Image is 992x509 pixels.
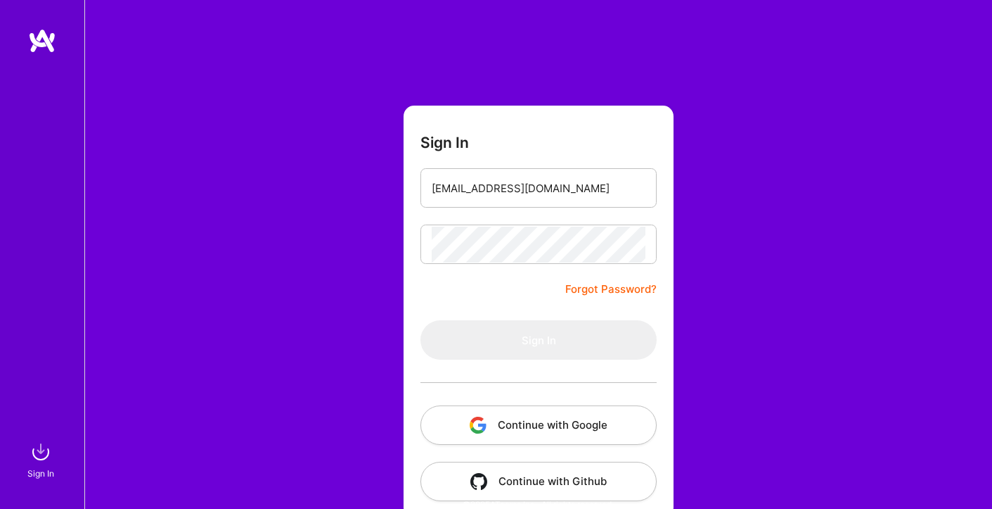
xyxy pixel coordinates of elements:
[420,134,469,151] h3: Sign In
[420,406,657,445] button: Continue with Google
[28,28,56,54] img: logo
[30,438,55,481] a: sign inSign In
[27,438,55,466] img: sign in
[27,466,54,481] div: Sign In
[470,417,487,434] img: icon
[432,170,645,206] input: Email...
[420,462,657,501] button: Continue with Github
[470,473,487,490] img: icon
[420,320,657,360] button: Sign In
[565,281,657,298] a: Forgot Password?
